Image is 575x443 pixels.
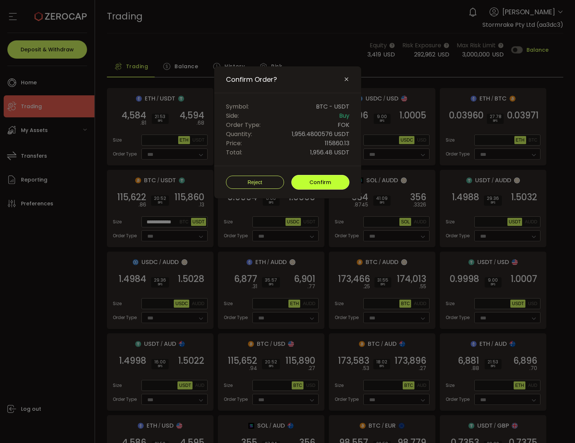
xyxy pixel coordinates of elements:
[292,129,349,139] span: 1,956.4800576 USDT
[226,129,252,139] span: Quantity:
[226,111,239,120] span: Side:
[248,179,262,185] span: Reject
[226,120,260,129] span: Order Type:
[488,364,575,443] iframe: Chat Widget
[310,148,349,157] span: 1,956.48 USDT
[226,75,277,84] span: Confirm Order?
[339,111,349,120] span: Buy
[226,148,242,157] span: Total:
[226,139,242,148] span: Price:
[226,102,249,111] span: Symbol:
[214,66,361,198] div: Confirm Order?
[291,175,349,190] button: Confirm
[316,102,349,111] span: BTC - USDT
[309,179,331,186] span: Confirm
[344,76,349,83] button: Close
[338,120,349,129] span: FOK
[325,139,349,148] span: 115860.13
[226,176,284,189] button: Reject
